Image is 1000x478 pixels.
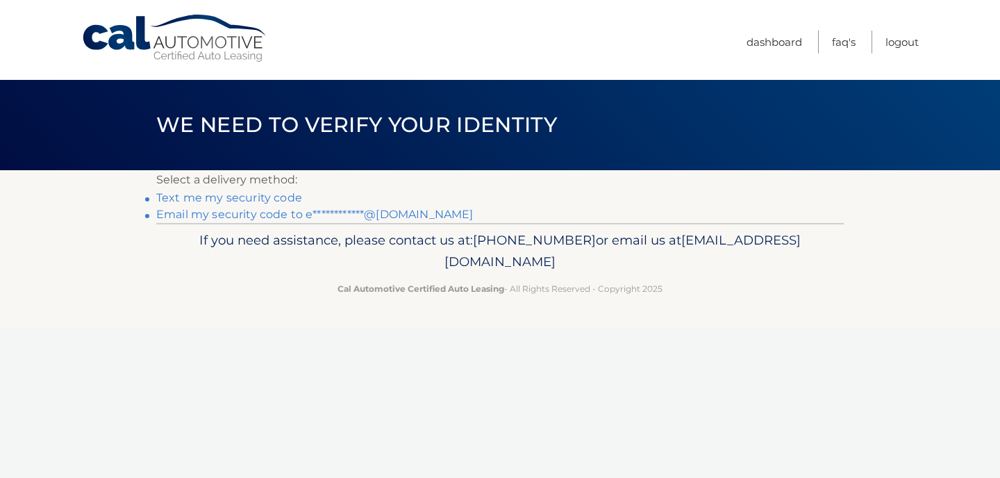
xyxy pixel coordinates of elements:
a: Cal Automotive [81,14,269,63]
span: We need to verify your identity [156,112,557,138]
span: [PHONE_NUMBER] [473,232,596,248]
a: FAQ's [832,31,856,53]
p: Select a delivery method: [156,170,844,190]
a: Dashboard [747,31,802,53]
p: - All Rights Reserved - Copyright 2025 [165,281,835,296]
strong: Cal Automotive Certified Auto Leasing [337,283,504,294]
a: Text me my security code [156,191,302,204]
a: Logout [885,31,919,53]
p: If you need assistance, please contact us at: or email us at [165,229,835,274]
